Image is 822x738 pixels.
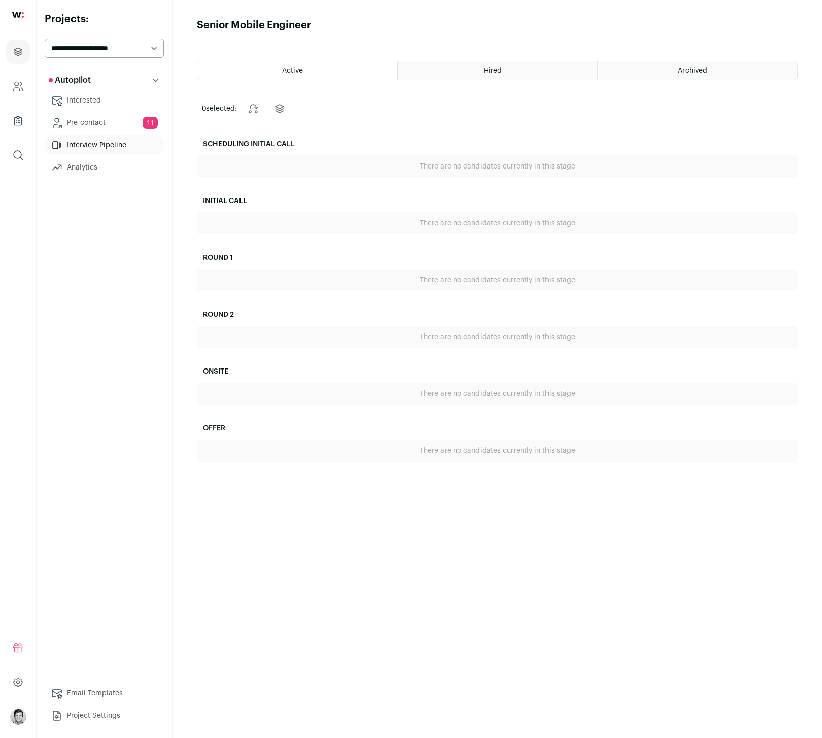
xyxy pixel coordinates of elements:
span: Hired [484,67,502,74]
h2: Projects: [45,12,164,26]
span: Active [282,67,303,74]
div: There are no candidates currently in this stage [197,155,798,178]
h2: Offer [197,417,798,440]
span: Archived [678,67,707,74]
div: There are no candidates currently in this stage [197,383,798,405]
h1: Senior Mobile Engineer [197,18,311,32]
a: Projects [6,40,30,64]
h2: Onsite [197,360,798,383]
button: Change stage [241,96,265,121]
div: There are no candidates currently in this stage [197,269,798,291]
span: 0 [202,105,206,112]
p: Autopilot [49,74,91,86]
a: Hired [398,61,597,80]
a: Company and ATS Settings [6,74,30,98]
a: Interested [45,90,164,111]
h2: Round 2 [197,304,798,326]
a: Email Templates [45,683,164,703]
img: 606302-medium_jpg [10,709,26,725]
h2: Scheduling Initial Call [197,133,798,155]
div: There are no candidates currently in this stage [197,212,798,234]
img: wellfound-shorthand-0d5821cbd27db2630d0214b213865d53afaa358527fdda9d0ea32b1df1b89c2c.svg [12,12,24,18]
button: Open dropdown [10,709,26,725]
span: selected: [202,104,237,114]
a: Pre-contact11 [45,113,164,133]
div: There are no candidates currently in this stage [197,440,798,462]
a: Interview Pipeline [45,135,164,155]
a: Archived [598,61,797,80]
button: Autopilot [45,70,164,90]
a: Project Settings [45,706,164,726]
span: 11 [143,117,158,129]
div: There are no candidates currently in this stage [197,326,798,348]
h2: Round 1 [197,247,798,269]
a: Analytics [45,157,164,178]
a: Company Lists [6,109,30,133]
h2: Initial Call [197,190,798,212]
